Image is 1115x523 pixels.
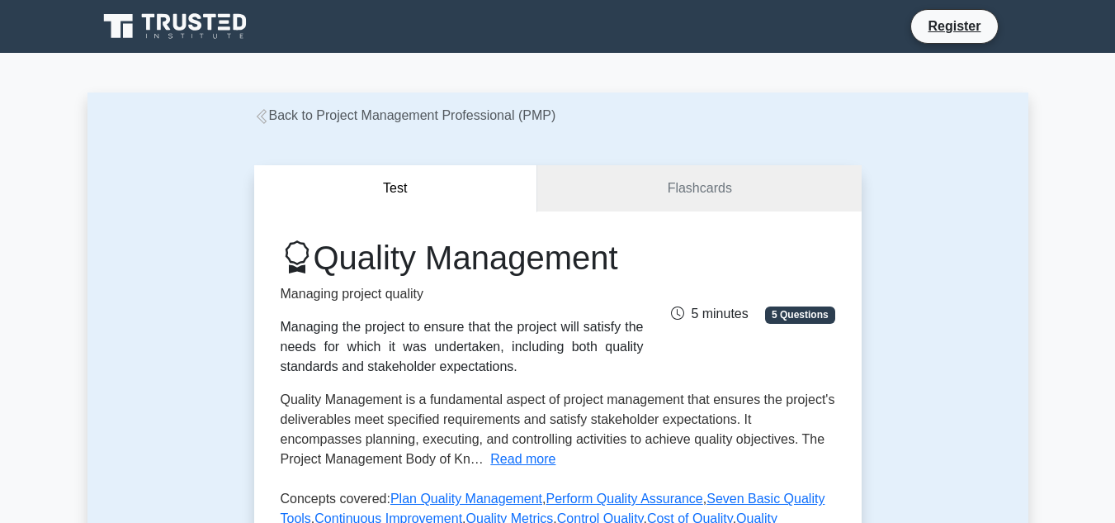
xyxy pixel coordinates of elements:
a: Plan Quality Management [390,492,542,506]
h1: Quality Management [281,238,644,278]
a: Back to Project Management Professional (PMP) [254,108,556,122]
a: Perform Quality Assurance [546,492,702,506]
span: 5 minutes [671,307,748,321]
span: 5 Questions [765,307,834,323]
a: Flashcards [537,165,861,212]
a: Register [918,16,990,36]
div: Managing the project to ensure that the project will satisfy the needs for which it was undertake... [281,317,644,377]
button: Test [254,165,538,212]
span: Quality Management is a fundamental aspect of project management that ensures the project's deliv... [281,392,835,466]
p: Managing project quality [281,284,644,304]
button: Read more [490,449,555,469]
